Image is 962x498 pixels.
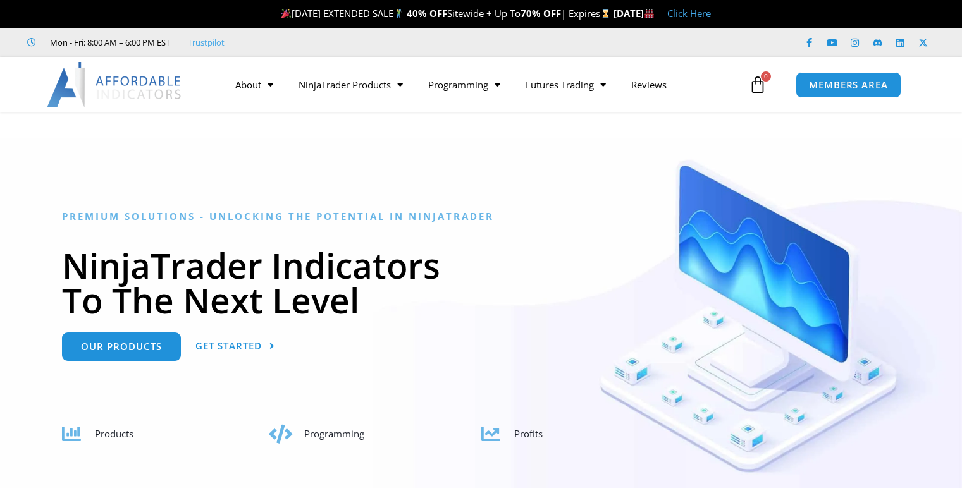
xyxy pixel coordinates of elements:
[195,341,262,351] span: Get Started
[601,9,610,18] img: ⌛
[81,342,162,351] span: Our Products
[223,70,286,99] a: About
[62,210,900,222] h6: Premium Solutions - Unlocking the Potential in NinjaTrader
[521,7,561,20] strong: 70% OFF
[95,427,133,440] span: Products
[614,7,655,20] strong: [DATE]
[513,70,619,99] a: Futures Trading
[281,9,291,18] img: 🎉
[278,7,614,20] span: [DATE] EXTENDED SALE Sitewide + Up To | Expires
[394,9,404,18] img: 🏌️‍♂️
[416,70,513,99] a: Programming
[47,62,183,107] img: LogoAI | Affordable Indicators – NinjaTrader
[188,35,225,50] a: Trustpilot
[62,248,900,317] h1: NinjaTrader Indicators To The Next Level
[223,70,746,99] nav: Menu
[796,72,901,98] a: MEMBERS AREA
[644,9,654,18] img: 🏭
[514,427,543,440] span: Profits
[62,332,181,361] a: Our Products
[667,7,711,20] a: Click Here
[761,71,771,82] span: 0
[809,80,888,90] span: MEMBERS AREA
[47,35,170,50] span: Mon - Fri: 8:00 AM – 6:00 PM EST
[619,70,679,99] a: Reviews
[195,332,275,361] a: Get Started
[730,66,786,103] a: 0
[407,7,447,20] strong: 40% OFF
[286,70,416,99] a: NinjaTrader Products
[304,427,364,440] span: Programming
